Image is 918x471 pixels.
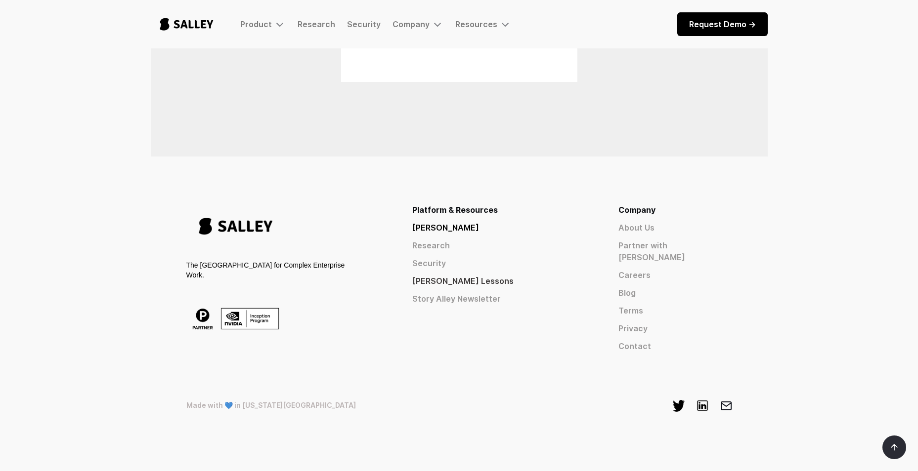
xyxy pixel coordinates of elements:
a: Blog [618,287,732,299]
a: Request Demo -> [677,12,768,36]
div: Company [393,19,430,29]
div: Platform & Resources [412,204,583,216]
a: home [151,8,222,40]
a: Security [347,19,381,29]
a: Careers [618,269,732,281]
a: Story Alley Newsletter [412,293,583,305]
a: Partner with [PERSON_NAME] [618,239,732,263]
a: About Us [618,222,732,234]
div: Company [618,204,732,216]
div: Product [240,19,272,29]
a: Research [298,19,335,29]
div: Made with 💙 in [US_STATE][GEOGRAPHIC_DATA] [186,400,356,411]
div: The [GEOGRAPHIC_DATA] for Complex Enterprise Work. [186,260,349,280]
a: Security [412,257,583,269]
div: Resources [455,18,511,30]
a: Privacy [618,322,732,334]
a: Research [412,239,583,251]
a: [PERSON_NAME] [412,222,583,234]
div: Company [393,18,443,30]
a: [PERSON_NAME] Lessons [412,275,583,287]
a: Terms [618,305,732,316]
div: Resources [455,19,497,29]
div: Product [240,18,286,30]
a: Contact [618,340,732,352]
